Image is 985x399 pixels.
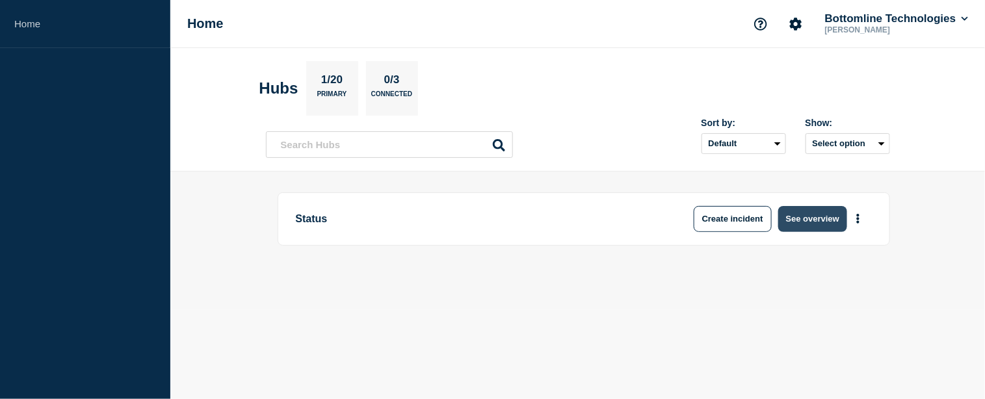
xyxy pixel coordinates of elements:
[187,16,224,31] h1: Home
[782,10,809,38] button: Account settings
[266,131,513,158] input: Search Hubs
[259,79,298,97] h2: Hubs
[806,118,890,128] div: Show:
[702,133,786,154] select: Sort by
[371,90,412,104] p: Connected
[296,206,655,232] p: Status
[702,118,786,128] div: Sort by:
[747,10,774,38] button: Support
[379,73,404,90] p: 0/3
[316,73,347,90] p: 1/20
[850,207,867,231] button: More actions
[317,90,347,104] p: Primary
[694,206,772,232] button: Create incident
[822,12,971,25] button: Bottomline Technologies
[806,133,890,154] button: Select option
[778,206,847,232] button: See overview
[822,25,958,34] p: [PERSON_NAME]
